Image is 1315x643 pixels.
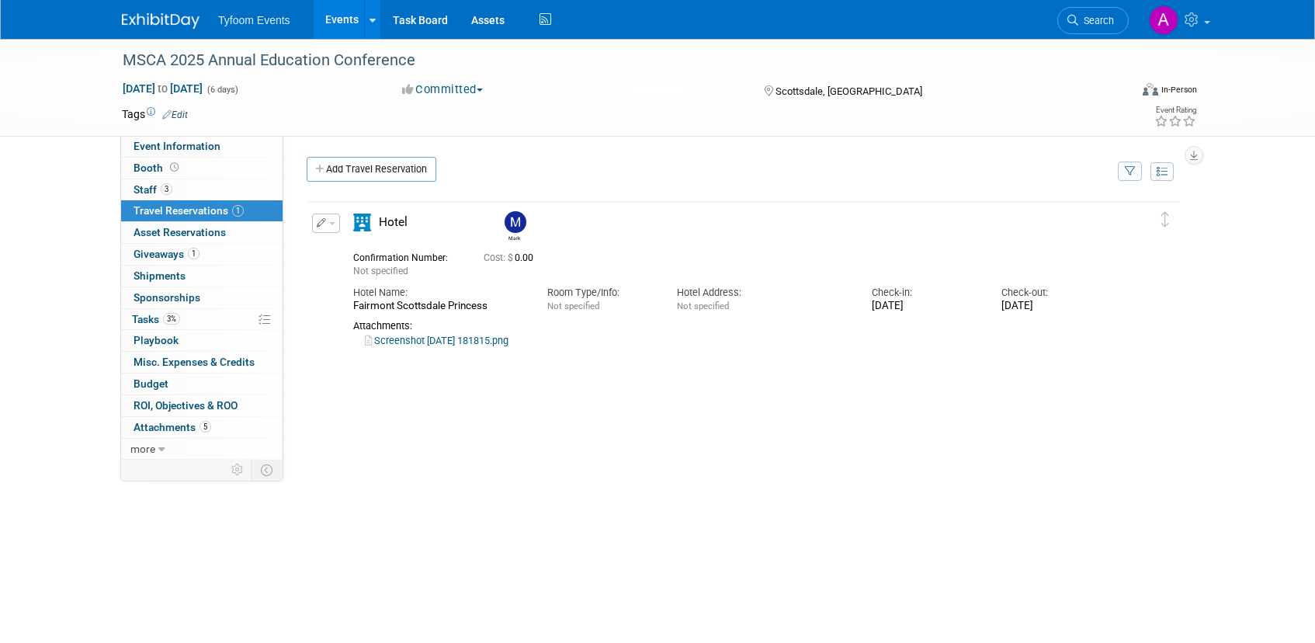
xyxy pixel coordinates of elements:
[484,252,515,263] span: Cost: $
[130,443,155,455] span: more
[121,330,283,351] a: Playbook
[134,204,244,217] span: Travel Reservations
[547,301,599,311] span: Not specified
[134,356,255,368] span: Misc. Expenses & Credits
[134,269,186,282] span: Shipments
[161,183,172,195] span: 3
[121,352,283,373] a: Misc. Expenses & Credits
[252,460,283,480] td: Toggle Event Tabs
[134,399,238,412] span: ROI, Objectives & ROO
[121,417,283,438] a: Attachments5
[353,320,1108,332] div: Attachments:
[365,335,508,346] a: Screenshot [DATE] 181815.png
[232,205,244,217] span: 1
[1078,15,1114,26] span: Search
[353,214,371,231] i: Hotel
[775,85,922,97] span: Scottsdale, [GEOGRAPHIC_DATA]
[121,266,283,287] a: Shipments
[505,233,524,242] div: Mark Nelson
[872,286,978,300] div: Check-in:
[134,248,200,260] span: Giveaways
[134,421,211,433] span: Attachments
[224,460,252,480] td: Personalize Event Tab Strip
[121,136,283,157] a: Event Information
[134,183,172,196] span: Staff
[188,248,200,259] span: 1
[121,374,283,394] a: Budget
[134,334,179,346] span: Playbook
[353,248,460,264] div: Confirmation Number:
[117,47,1105,75] div: MSCA 2025 Annual Education Conference
[353,266,408,276] span: Not specified
[121,158,283,179] a: Booth
[121,439,283,460] a: more
[206,85,238,95] span: (6 days)
[121,395,283,416] a: ROI, Objectives & ROO
[134,377,168,390] span: Budget
[122,13,200,29] img: ExhibitDay
[1037,81,1197,104] div: Event Format
[677,286,848,300] div: Hotel Address:
[505,211,526,233] img: Mark Nelson
[1161,84,1197,96] div: In-Person
[1001,286,1108,300] div: Check-out:
[121,179,283,200] a: Staff3
[167,162,182,173] span: Booth not reserved yet
[307,157,436,182] a: Add Travel Reservation
[134,291,200,304] span: Sponsorships
[218,14,290,26] span: Tyfoom Events
[1149,5,1178,35] img: Angie Nichols
[121,200,283,221] a: Travel Reservations1
[121,222,283,243] a: Asset Reservations
[134,226,226,238] span: Asset Reservations
[121,287,283,308] a: Sponsorships
[872,300,978,313] div: [DATE]
[379,215,408,229] span: Hotel
[122,106,188,122] td: Tags
[121,309,283,330] a: Tasks3%
[134,140,220,152] span: Event Information
[484,252,540,263] span: 0.00
[134,162,182,174] span: Booth
[1125,167,1136,177] i: Filter by Traveler
[1001,300,1108,313] div: [DATE]
[677,301,729,311] span: Not specified
[1057,7,1129,34] a: Search
[132,313,180,325] span: Tasks
[121,244,283,265] a: Giveaways1
[162,109,188,120] a: Edit
[547,286,654,300] div: Room Type/Info:
[353,300,524,313] div: Fairmont Scottsdale Princess
[501,211,528,242] div: Mark Nelson
[397,82,489,98] button: Committed
[1154,106,1196,114] div: Event Rating
[163,313,180,325] span: 3%
[122,82,203,96] span: [DATE] [DATE]
[1143,83,1158,96] img: Format-Inperson.png
[1161,212,1169,228] i: Click and drag to move item
[200,421,211,433] span: 5
[353,286,524,300] div: Hotel Name:
[155,82,170,95] span: to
